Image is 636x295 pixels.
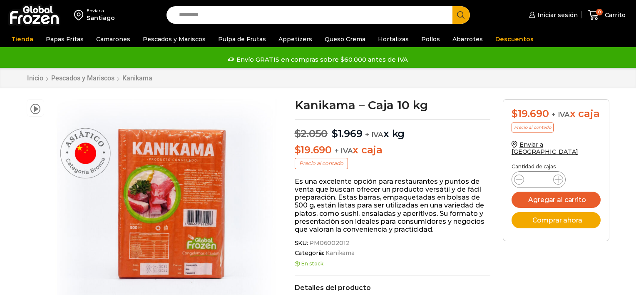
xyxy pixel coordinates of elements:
a: Queso Crema [320,31,370,47]
span: $ [295,144,301,156]
a: Pescados y Mariscos [139,31,210,47]
a: Inicio [27,74,44,82]
span: Carrito [603,11,626,19]
bdi: 1.969 [332,127,363,140]
span: $ [295,127,301,140]
a: Iniciar sesión [527,7,578,23]
a: Tienda [7,31,37,47]
nav: Breadcrumb [27,74,153,82]
a: Descuentos [491,31,538,47]
p: Precio al contado [512,122,554,132]
span: Categoría: [295,250,491,257]
h1: Kanikama – Caja 10 kg [295,99,491,111]
p: x kg [295,119,491,140]
bdi: 19.690 [295,144,332,156]
button: Comprar ahora [512,212,601,228]
a: Pulpa de Frutas [214,31,270,47]
a: Enviar a [GEOGRAPHIC_DATA] [512,141,578,155]
span: + IVA [335,147,353,155]
a: Kanikama [122,74,153,82]
bdi: 2.050 [295,127,328,140]
span: Iniciar sesión [535,11,578,19]
button: Agregar al carrito [512,192,601,208]
p: En stock [295,261,491,267]
img: address-field-icon.svg [74,8,87,22]
span: PM06002012 [308,240,350,247]
span: + IVA [552,110,570,119]
div: Santiago [87,14,115,22]
p: x caja [295,144,491,156]
a: Papas Fritas [42,31,88,47]
div: x caja [512,108,601,120]
p: Cantidad de cajas [512,164,601,170]
a: 0 Carrito [586,5,628,25]
span: + IVA [365,130,383,139]
span: SKU: [295,240,491,247]
a: Camarones [92,31,134,47]
a: Abarrotes [448,31,487,47]
p: Precio al contado [295,158,348,169]
input: Product quantity [531,174,547,185]
p: Es una excelente opción para restaurantes y puntos de venta que buscan ofrecer un producto versát... [295,177,491,233]
span: $ [512,107,518,120]
a: Hortalizas [374,31,413,47]
div: Enviar a [87,8,115,14]
a: Appetizers [274,31,316,47]
span: $ [332,127,338,140]
a: Pescados y Mariscos [51,74,115,82]
a: Pollos [417,31,444,47]
a: Kanikama [324,250,355,257]
h2: Detalles del producto [295,284,491,292]
bdi: 19.690 [512,107,549,120]
button: Search button [452,6,470,24]
span: 0 [596,9,603,15]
